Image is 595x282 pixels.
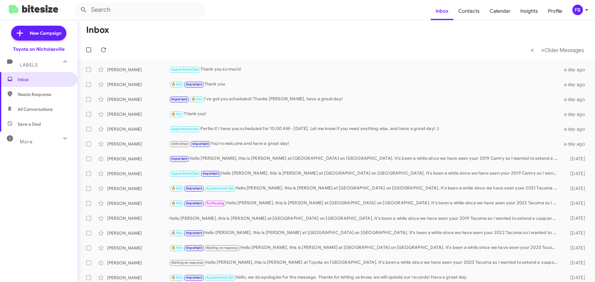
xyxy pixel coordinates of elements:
span: Appointment Set [171,171,199,176]
span: Appointment Set [206,186,233,190]
div: [PERSON_NAME] [107,260,169,266]
div: Hello [PERSON_NAME], this is [PERSON_NAME] at [GEOGRAPHIC_DATA] on [GEOGRAPHIC_DATA]. It's been a... [169,244,560,251]
button: FB [567,5,588,15]
a: Contacts [453,2,485,20]
span: Labels [20,62,38,68]
div: [PERSON_NAME] [107,185,169,192]
span: Appointment Set [171,127,199,131]
div: Hello [PERSON_NAME], this is [PERSON_NAME] at [GEOGRAPHIC_DATA] on [GEOGRAPHIC_DATA]. It's been a... [169,185,560,192]
div: [PERSON_NAME] [107,156,169,162]
span: Appointment Set [206,275,233,280]
span: Important [186,82,202,86]
div: a day ago [560,81,590,88]
span: 🔥 Hot [171,246,182,250]
span: Needs Response [18,91,70,98]
div: [PERSON_NAME] [107,67,169,73]
div: [PERSON_NAME] [107,245,169,251]
h1: Inbox [86,25,109,35]
div: Hello [PERSON_NAME], this is [PERSON_NAME] at [GEOGRAPHIC_DATA] on [GEOGRAPHIC_DATA]. It's been a... [169,215,560,221]
span: Appointment Set [171,67,199,72]
nav: Page navigation example [527,44,588,56]
div: Hello, we do apologize for the message. Thanks for letting us know, we will update our records! H... [169,274,560,281]
div: Hello [PERSON_NAME], this is [PERSON_NAME] at Toyota on [GEOGRAPHIC_DATA]. It's been a while sinc... [169,259,560,266]
div: [DATE] [560,171,590,177]
div: [PERSON_NAME] [107,81,169,88]
span: Important [192,142,209,146]
div: [PERSON_NAME] [107,111,169,117]
span: 🔥 Hot [171,275,182,280]
div: [DATE] [560,200,590,206]
div: [PERSON_NAME] [107,200,169,206]
div: [PERSON_NAME] [107,126,169,132]
button: Previous [527,44,538,56]
span: Important [186,231,202,235]
span: « [531,46,534,54]
a: Calendar [485,2,515,20]
div: [PERSON_NAME] [107,96,169,102]
span: Unfinished [171,142,188,146]
span: » [541,46,544,54]
div: FB [572,5,583,15]
div: a day ago [560,126,590,132]
div: Toyota on Nicholasville [13,46,65,52]
div: a day ago [560,67,590,73]
div: Hello [PERSON_NAME], this is [PERSON_NAME] at [GEOGRAPHIC_DATA] on [GEOGRAPHIC_DATA]. It's been a... [169,155,560,162]
div: Thank you [169,81,560,88]
span: Try Pausing [206,201,224,205]
span: Important [186,246,202,250]
div: [PERSON_NAME] [107,230,169,236]
span: 🔥 Hot [171,112,182,116]
div: Hello [PERSON_NAME], this is [PERSON_NAME] at [GEOGRAPHIC_DATA] on [GEOGRAPHIC_DATA]. It's been a... [169,229,560,236]
a: Inbox [431,2,453,20]
div: [PERSON_NAME] [107,141,169,147]
span: Older Messages [544,47,584,54]
span: Important [186,201,202,205]
span: Important [171,157,187,161]
span: Waiting on response [206,246,238,250]
span: Important [203,171,219,176]
div: [PERSON_NAME] [107,275,169,281]
div: Hello [PERSON_NAME], this is [PERSON_NAME] at [GEOGRAPHIC_DATA] on [GEOGRAPHIC_DATA]. It's been a... [169,170,560,177]
span: 🔥 Hot [192,97,202,101]
span: 🔥 Hot [171,186,182,190]
span: 🔥 Hot [171,201,182,205]
span: Waiting on response [171,261,204,265]
span: Important [186,186,202,190]
div: [DATE] [560,185,590,192]
div: [PERSON_NAME] [107,171,169,177]
div: [DATE] [560,245,590,251]
div: Hello [PERSON_NAME], this is [PERSON_NAME] at [GEOGRAPHIC_DATA] on [GEOGRAPHIC_DATA]. It's been a... [169,200,560,207]
button: Next [537,44,588,56]
a: New Campaign [11,26,66,41]
span: Save a Deal [18,121,41,127]
span: Important [186,275,202,280]
span: Important [171,97,187,101]
a: Profile [543,2,567,20]
span: More [20,139,33,145]
span: New Campaign [30,30,61,36]
div: Thank you! [169,111,560,118]
span: 🔥 Hot [171,231,182,235]
input: Search [75,2,205,17]
div: Thank you so much! [169,66,560,73]
div: You're welcome and have a great day! [169,140,560,147]
div: Perfect! I have you scheduled for 10:00 AM - [DATE]. Let me know if you need anything else, and h... [169,125,560,132]
div: [DATE] [560,156,590,162]
div: a day ago [560,96,590,102]
div: I've got you scheduled! Thanks [PERSON_NAME], have a great day! [169,96,560,103]
div: [PERSON_NAME] [107,215,169,221]
span: Inbox [18,76,70,83]
div: a day ago [560,111,590,117]
div: a day ago [560,141,590,147]
span: 🔥 Hot [171,82,182,86]
div: [DATE] [560,275,590,281]
div: [DATE] [560,230,590,236]
a: Insights [515,2,543,20]
div: [DATE] [560,215,590,221]
div: [DATE] [560,260,590,266]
